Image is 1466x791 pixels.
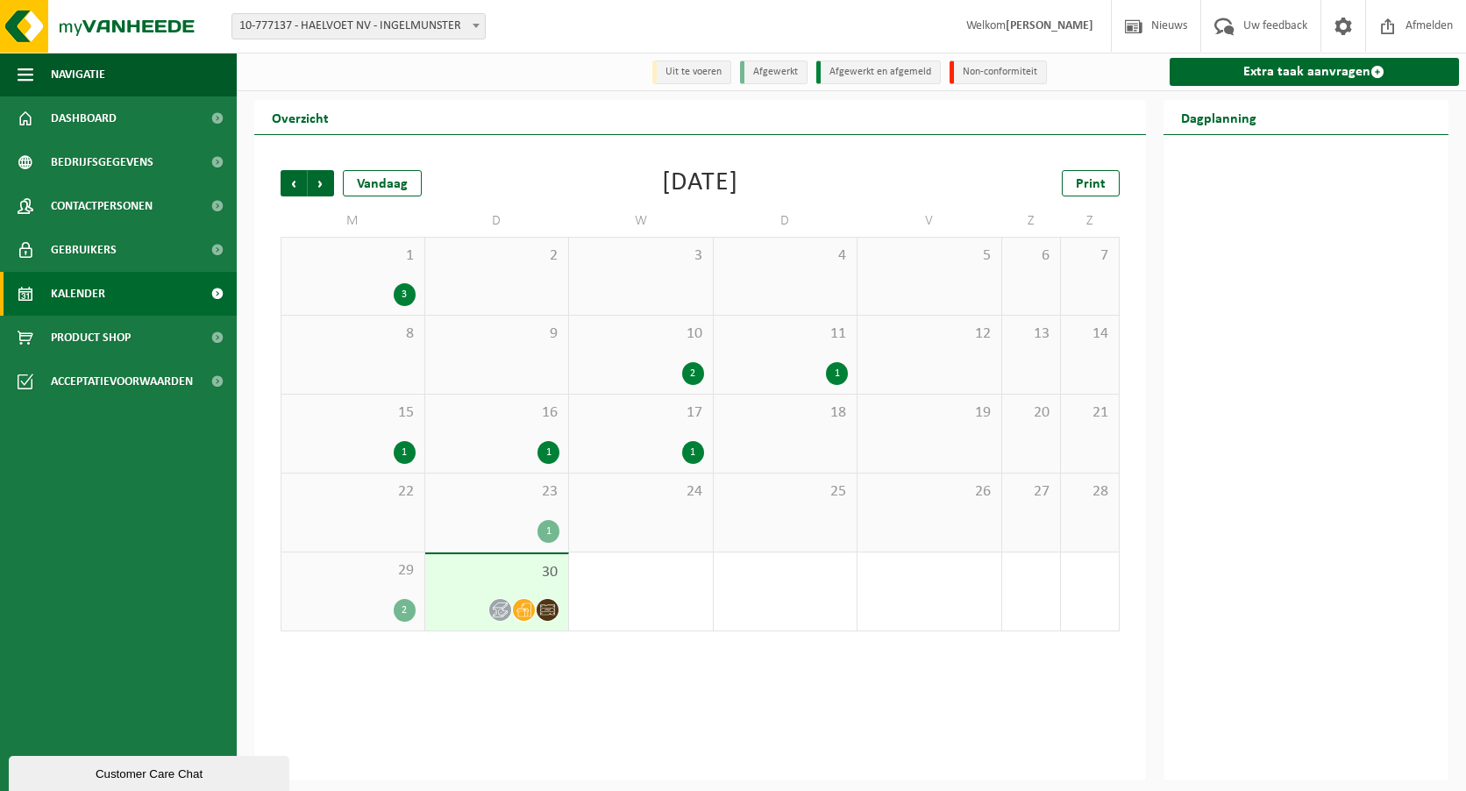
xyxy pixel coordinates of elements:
[281,170,307,196] span: Vorige
[578,246,704,266] span: 3
[9,752,293,791] iframe: chat widget
[290,246,416,266] span: 1
[652,61,731,84] li: Uit te voeren
[290,403,416,423] span: 15
[714,205,858,237] td: D
[537,520,559,543] div: 1
[826,362,848,385] div: 1
[394,599,416,622] div: 2
[1061,205,1120,237] td: Z
[1002,205,1061,237] td: Z
[866,246,993,266] span: 5
[51,272,105,316] span: Kalender
[434,324,560,344] span: 9
[434,563,560,582] span: 30
[51,184,153,228] span: Contactpersonen
[1070,324,1110,344] span: 14
[281,205,425,237] td: M
[254,100,346,134] h2: Overzicht
[858,205,1002,237] td: V
[866,403,993,423] span: 19
[1011,482,1051,502] span: 27
[51,360,193,403] span: Acceptatievoorwaarden
[740,61,808,84] li: Afgewerkt
[51,96,117,140] span: Dashboard
[722,246,849,266] span: 4
[1011,246,1051,266] span: 6
[51,140,153,184] span: Bedrijfsgegevens
[578,403,704,423] span: 17
[51,316,131,360] span: Product Shop
[866,324,993,344] span: 12
[394,441,416,464] div: 1
[308,170,334,196] span: Volgende
[1062,170,1120,196] a: Print
[816,61,941,84] li: Afgewerkt en afgemeld
[569,205,714,237] td: W
[232,14,485,39] span: 10-777137 - HAELVOET NV - INGELMUNSTER
[434,246,560,266] span: 2
[434,403,560,423] span: 16
[343,170,422,196] div: Vandaag
[682,441,704,464] div: 1
[394,283,416,306] div: 3
[682,362,704,385] div: 2
[722,324,849,344] span: 11
[578,324,704,344] span: 10
[290,561,416,581] span: 29
[290,324,416,344] span: 8
[722,482,849,502] span: 25
[425,205,570,237] td: D
[1070,403,1110,423] span: 21
[1011,324,1051,344] span: 13
[1070,482,1110,502] span: 28
[722,403,849,423] span: 18
[578,482,704,502] span: 24
[1070,246,1110,266] span: 7
[1011,403,1051,423] span: 20
[866,482,993,502] span: 26
[1170,58,1460,86] a: Extra taak aanvragen
[51,228,117,272] span: Gebruikers
[231,13,486,39] span: 10-777137 - HAELVOET NV - INGELMUNSTER
[434,482,560,502] span: 23
[1164,100,1274,134] h2: Dagplanning
[1006,19,1093,32] strong: [PERSON_NAME]
[950,61,1047,84] li: Non-conformiteit
[537,441,559,464] div: 1
[1076,177,1106,191] span: Print
[51,53,105,96] span: Navigatie
[662,170,738,196] div: [DATE]
[290,482,416,502] span: 22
